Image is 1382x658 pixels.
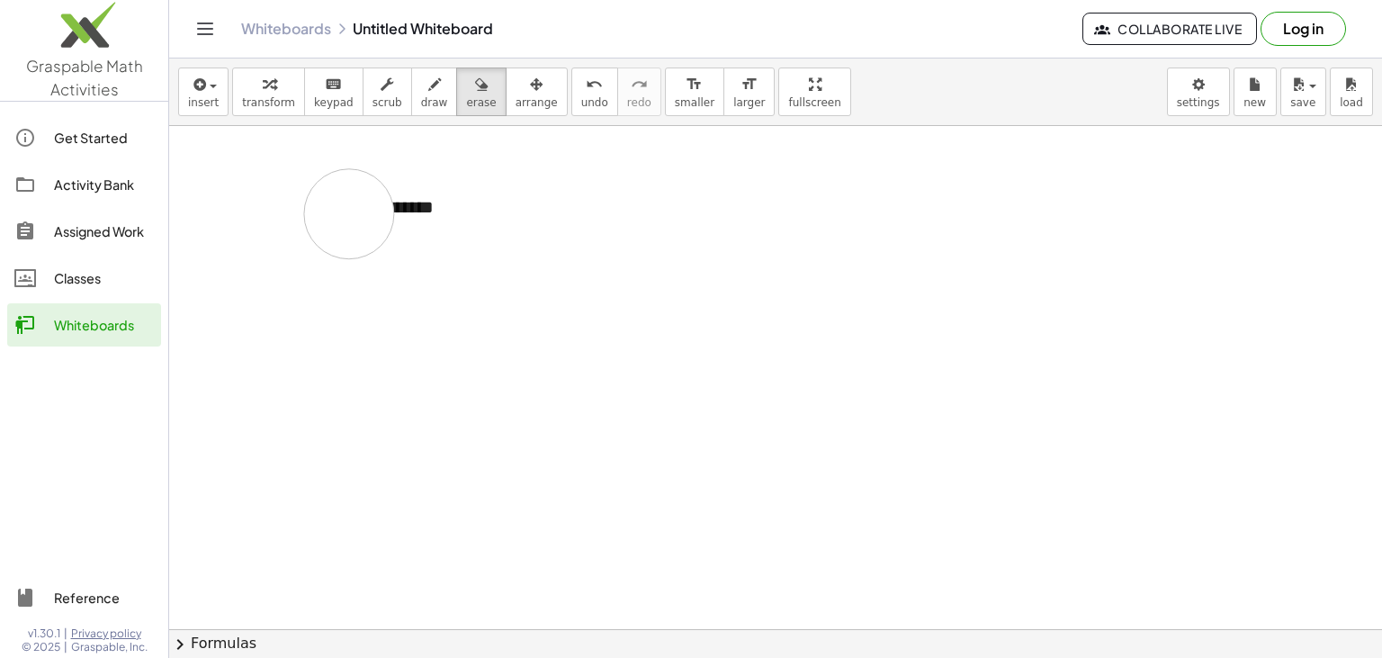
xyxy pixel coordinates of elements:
[314,96,354,109] span: keypad
[1340,96,1363,109] span: load
[304,68,363,116] button: keyboardkeypad
[54,127,154,149] div: Get Started
[456,68,506,116] button: erase
[1330,68,1373,116] button: load
[627,96,651,109] span: redo
[778,68,850,116] button: fullscreen
[631,74,648,95] i: redo
[325,74,342,95] i: keyboard
[411,68,458,116] button: draw
[242,96,295,109] span: transform
[28,626,60,641] span: v1.30.1
[740,74,758,95] i: format_size
[7,303,161,347] a: Whiteboards
[191,14,220,43] button: Toggle navigation
[7,210,161,253] a: Assigned Work
[733,96,765,109] span: larger
[54,174,154,195] div: Activity Bank
[1082,13,1257,45] button: Collaborate Live
[64,626,67,641] span: |
[1243,96,1266,109] span: new
[723,68,775,116] button: format_sizelarger
[54,221,154,242] div: Assigned Work
[64,640,67,654] span: |
[178,68,229,116] button: insert
[54,314,154,336] div: Whiteboards
[363,68,412,116] button: scrub
[571,68,618,116] button: undoundo
[686,74,703,95] i: format_size
[466,96,496,109] span: erase
[7,576,161,619] a: Reference
[421,96,448,109] span: draw
[71,626,148,641] a: Privacy policy
[1167,68,1230,116] button: settings
[54,587,154,608] div: Reference
[7,163,161,206] a: Activity Bank
[506,68,568,116] button: arrange
[1098,21,1242,37] span: Collaborate Live
[586,74,603,95] i: undo
[1234,68,1277,116] button: new
[665,68,724,116] button: format_sizesmaller
[581,96,608,109] span: undo
[617,68,661,116] button: redoredo
[516,96,558,109] span: arrange
[675,96,714,109] span: smaller
[71,640,148,654] span: Graspable, Inc.
[1290,96,1315,109] span: save
[7,257,161,300] a: Classes
[26,56,143,99] span: Graspable Math Activities
[7,116,161,159] a: Get Started
[54,267,154,289] div: Classes
[1261,12,1346,46] button: Log in
[1280,68,1326,116] button: save
[169,634,191,655] span: chevron_right
[22,640,60,654] span: © 2025
[188,96,219,109] span: insert
[1177,96,1220,109] span: settings
[241,20,331,38] a: Whiteboards
[169,629,1382,658] button: chevron_rightFormulas
[232,68,305,116] button: transform
[372,96,402,109] span: scrub
[788,96,840,109] span: fullscreen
